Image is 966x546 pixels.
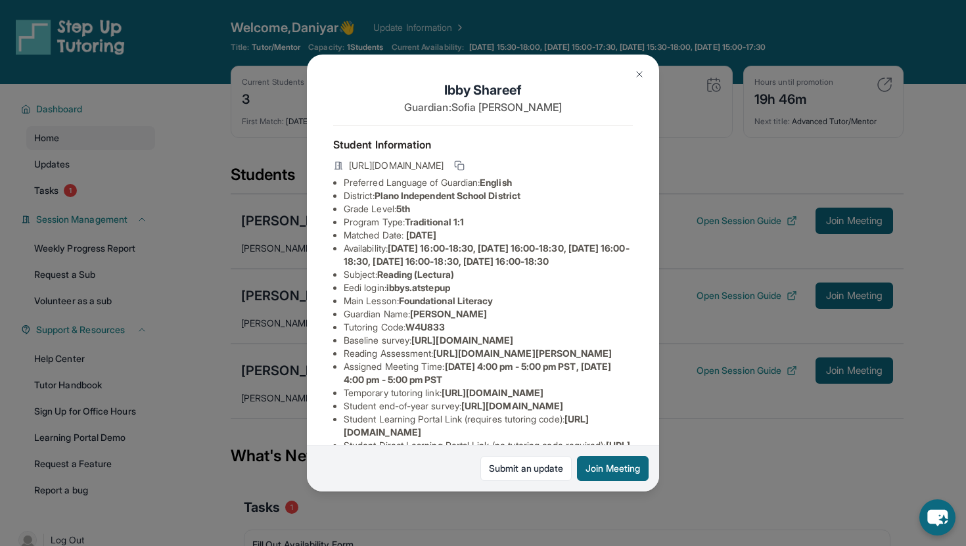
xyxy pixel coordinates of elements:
[344,334,633,347] li: Baseline survey :
[344,216,633,229] li: Program Type:
[410,308,487,319] span: [PERSON_NAME]
[344,360,633,386] li: Assigned Meeting Time :
[344,268,633,281] li: Subject :
[411,334,513,346] span: [URL][DOMAIN_NAME]
[344,202,633,216] li: Grade Level:
[344,281,633,294] li: Eedi login :
[396,203,410,214] span: 5th
[577,456,649,481] button: Join Meeting
[344,361,611,385] span: [DATE] 4:00 pm - 5:00 pm PST, [DATE] 4:00 pm - 5:00 pm PST
[344,242,630,267] span: [DATE] 16:00-18:30, [DATE] 16:00-18:30, [DATE] 16:00-18:30, [DATE] 16:00-18:30, [DATE] 16:00-18:30
[344,176,633,189] li: Preferred Language of Guardian:
[344,347,633,360] li: Reading Assessment :
[344,189,633,202] li: District:
[344,386,633,399] li: Temporary tutoring link :
[377,269,454,280] span: Reading (Lectura)
[344,229,633,242] li: Matched Date:
[480,456,572,481] a: Submit an update
[461,400,563,411] span: [URL][DOMAIN_NAME]
[386,282,450,293] span: ibbys.atstepup
[406,229,436,240] span: [DATE]
[375,190,520,201] span: Plano Independent School District
[344,321,633,334] li: Tutoring Code :
[344,413,633,439] li: Student Learning Portal Link (requires tutoring code) :
[344,399,633,413] li: Student end-of-year survey :
[344,439,633,465] li: Student Direct Learning Portal Link (no tutoring code required) :
[344,307,633,321] li: Guardian Name :
[344,242,633,268] li: Availability:
[919,499,955,535] button: chat-button
[405,216,464,227] span: Traditional 1:1
[405,321,445,332] span: W4U833
[349,159,444,172] span: [URL][DOMAIN_NAME]
[333,81,633,99] h1: Ibby Shareef
[451,158,467,173] button: Copy link
[333,99,633,115] p: Guardian: Sofia [PERSON_NAME]
[399,295,493,306] span: Foundational Literacy
[634,69,645,80] img: Close Icon
[480,177,512,188] span: English
[433,348,612,359] span: [URL][DOMAIN_NAME][PERSON_NAME]
[333,137,633,152] h4: Student Information
[344,294,633,307] li: Main Lesson :
[442,387,543,398] span: [URL][DOMAIN_NAME]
